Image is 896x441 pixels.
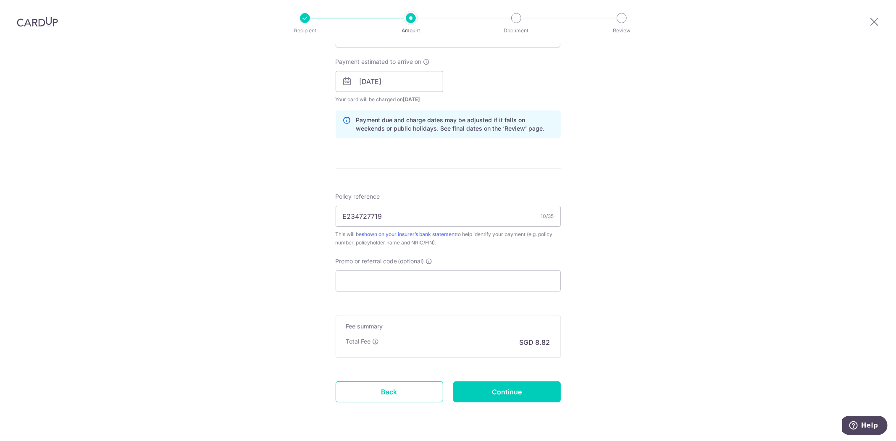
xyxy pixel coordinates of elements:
[17,17,58,27] img: CardUp
[380,26,442,35] p: Amount
[362,231,457,237] a: shown on your insurer’s bank statement
[485,26,547,35] p: Document
[336,381,443,402] a: Back
[336,230,561,247] div: This will be to help identify your payment (e.g. policy number, policyholder name and NRIC/FIN).
[274,26,336,35] p: Recipient
[453,381,561,402] input: Continue
[520,337,550,347] p: SGD 8.82
[591,26,653,35] p: Review
[403,96,420,102] span: [DATE]
[346,337,371,346] p: Total Fee
[346,322,550,331] h5: Fee summary
[842,416,888,437] iframe: Opens a widget where you can find more information
[398,257,424,265] span: (optional)
[356,116,554,133] p: Payment due and charge dates may be adjusted if it falls on weekends or public holidays. See fina...
[336,71,443,92] input: DD / MM / YYYY
[336,95,443,104] span: Your card will be charged on
[336,58,422,66] span: Payment estimated to arrive on
[336,257,397,265] span: Promo or referral code
[541,212,554,220] div: 10/35
[336,192,380,201] label: Policy reference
